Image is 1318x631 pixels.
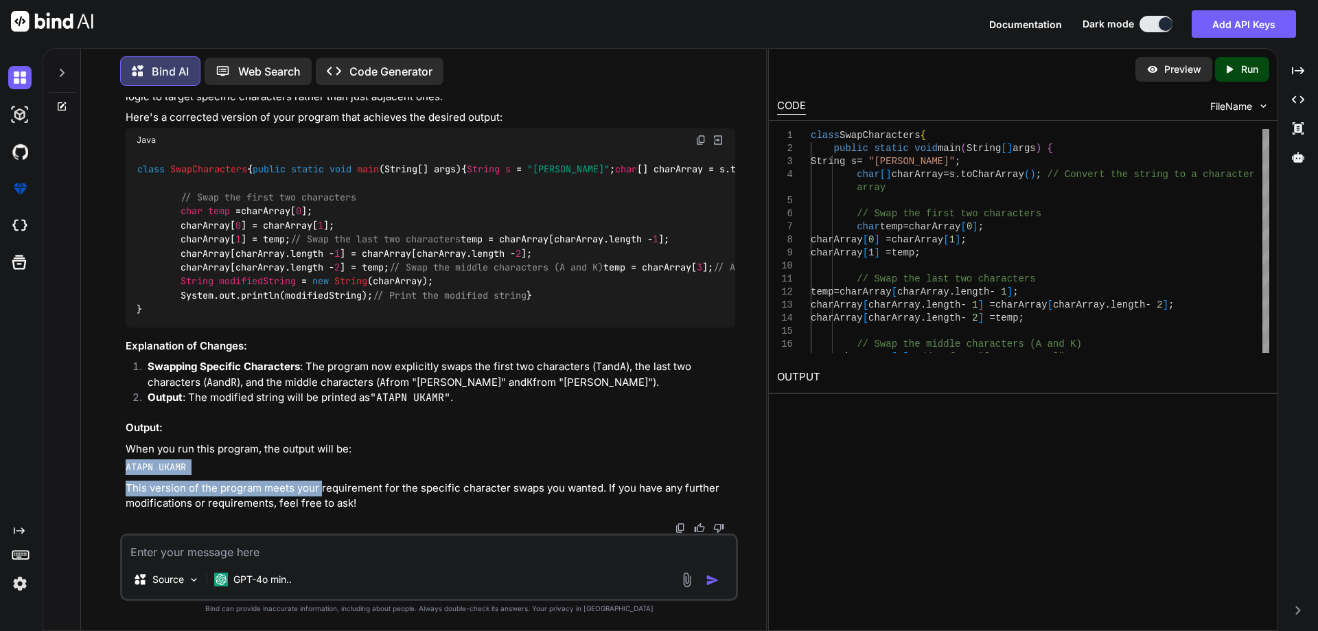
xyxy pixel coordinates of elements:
[380,376,386,389] code: A
[120,604,738,614] p: Bind can provide inaccurate information, including about people. Always double-check its answers....
[891,286,897,297] span: [
[777,220,793,233] div: 7
[857,169,880,180] span: char
[181,191,356,203] span: // Swap the first two characters
[334,247,340,260] span: 1
[886,247,891,258] span: =
[516,163,522,176] span: =
[862,247,868,258] span: [
[126,339,735,354] h3: Explanation of Changes:
[290,233,461,245] span: // Swap the last two characters
[1035,169,1041,180] span: ;
[214,573,228,586] img: GPT-4o mini
[995,312,1019,323] span: temp
[653,233,658,245] span: 1
[713,261,851,273] span: // A from "[PERSON_NAME]"
[219,275,296,288] span: modifiedString
[811,234,863,245] span: charArray
[811,312,863,323] span: charArray
[862,234,868,245] span: [
[137,135,156,146] span: Java
[713,523,724,534] img: dislike
[903,221,908,232] span: =
[879,169,885,180] span: [
[955,286,989,297] span: length
[1168,299,1174,310] span: ;
[148,391,183,404] strong: Output
[920,299,925,310] span: .
[620,360,626,374] code: A
[960,169,1024,180] span: toCharArray
[777,168,793,181] div: 4
[615,163,637,176] span: char
[967,221,972,232] span: 0
[840,286,892,297] span: charArray
[833,143,868,154] span: public
[233,573,292,586] p: GPT-4o min..
[527,376,533,389] code: K
[857,221,880,232] span: char
[379,163,461,176] span: (String[] args)
[862,312,868,323] span: [
[955,234,960,245] span: ]
[1018,312,1024,323] span: ;
[891,169,943,180] span: charArray
[126,461,186,473] code: ATAPN UKAMR
[777,129,793,142] div: 1
[373,289,527,301] span: // Print the modified string
[235,233,241,245] span: 1
[235,219,241,231] span: 0
[908,221,960,232] span: charArray
[967,143,1001,154] span: String
[291,163,324,176] span: static
[208,205,230,218] span: temp
[989,299,995,310] span: =
[811,299,863,310] span: charArray
[126,420,735,436] h3: Output:
[938,143,961,154] span: main
[1006,143,1012,154] span: ]
[891,352,897,363] span: [
[989,286,995,297] span: -
[926,299,960,310] span: length
[697,261,702,273] span: 3
[886,234,891,245] span: =
[1001,143,1006,154] span: [
[897,352,903,363] span: 3
[868,312,921,323] span: charArray
[920,312,925,323] span: .
[777,246,793,260] div: 9
[897,286,949,297] span: charArray
[1145,299,1151,310] span: -
[903,352,908,363] span: ]
[914,247,920,258] span: ;
[235,205,241,218] span: =
[1164,62,1201,76] p: Preview
[695,135,706,146] img: copy
[389,261,603,273] span: // Swap the middle characters (A and K)
[712,134,724,146] img: Open in Browser
[1001,286,1006,297] span: 1
[777,233,793,246] div: 8
[840,352,892,363] span: charArray
[857,208,1041,219] span: // Swap the first two characters
[777,98,806,115] div: CODE
[1013,143,1036,154] span: args
[188,574,200,586] img: Pick Models
[318,219,323,231] span: 1
[914,143,938,154] span: void
[312,275,329,288] span: new
[777,299,793,312] div: 13
[1053,299,1105,310] span: charArray
[301,275,307,288] span: =
[960,299,966,310] span: -
[329,163,351,176] span: void
[891,234,943,245] span: charArray
[1105,299,1110,310] span: .
[181,205,203,218] span: char
[207,376,213,389] code: A
[596,360,602,374] code: T
[960,143,966,154] span: (
[296,205,301,218] span: 0
[972,221,978,232] span: ]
